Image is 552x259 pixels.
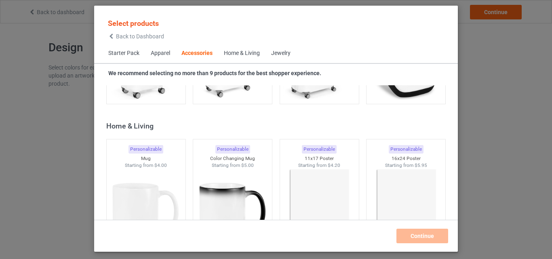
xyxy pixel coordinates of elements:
div: Color Changing Mug [193,155,272,162]
div: Home & Living [106,121,449,131]
div: Personalizable [389,145,423,154]
div: Starting from [280,162,359,169]
div: Home & Living [224,49,260,57]
div: Personalizable [129,145,163,154]
span: Starter Pack [103,44,145,63]
span: Select products [108,19,159,27]
img: regular.jpg [196,168,269,259]
div: Jewelry [271,49,291,57]
div: Personalizable [215,145,250,154]
div: Apparel [151,49,170,57]
span: $4.20 [328,162,340,168]
span: $4.00 [154,162,167,168]
span: $5.95 [415,162,427,168]
strong: We recommend selecting no more than 9 products for the best shopper experience. [108,70,321,76]
div: Personalizable [302,145,337,154]
div: Starting from [367,162,445,169]
div: Starting from [107,162,185,169]
div: 11x17 Poster [280,155,359,162]
img: regular.jpg [110,168,182,259]
div: Starting from [193,162,272,169]
span: $5.00 [241,162,254,168]
img: regular.jpg [370,168,442,259]
div: 16x24 Poster [367,155,445,162]
span: Back to Dashboard [116,33,164,40]
div: Accessories [181,49,213,57]
div: Mug [107,155,185,162]
img: regular.jpg [283,168,356,259]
